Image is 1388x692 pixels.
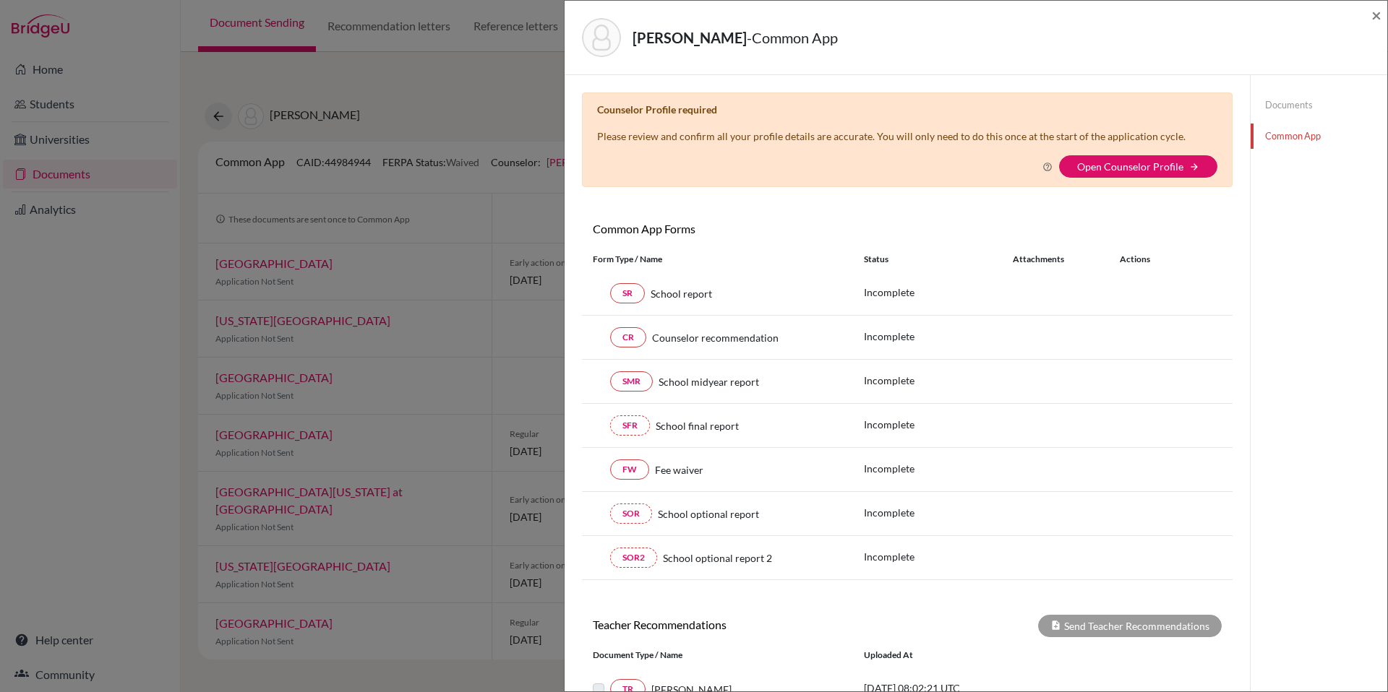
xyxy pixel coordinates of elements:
[610,283,645,303] a: SR
[655,462,703,477] span: Fee waiver
[610,459,649,480] a: FW
[864,461,1013,476] p: Incomplete
[663,550,772,566] span: School optional report 2
[1102,253,1192,266] div: Actions
[853,649,1070,662] div: Uploaded at
[1371,4,1381,25] span: ×
[582,649,853,662] div: Document Type / Name
[864,505,1013,520] p: Incomplete
[656,418,739,433] span: School final report
[864,253,1013,266] div: Status
[582,618,907,631] h6: Teacher Recommendations
[864,285,1013,300] p: Incomplete
[582,222,907,235] h6: Common App Forms
[864,549,1013,564] p: Incomplete
[1077,160,1183,173] a: Open Counselor Profile
[597,129,1186,144] p: Please review and confirm all your profile details are accurate. You will only need to do this on...
[651,286,712,301] span: School report
[864,417,1013,432] p: Incomplete
[1251,92,1387,118] a: Documents
[582,253,853,266] div: Form Type / Name
[610,371,653,392] a: SMR
[864,329,1013,344] p: Incomplete
[597,103,717,116] b: Counselor Profile required
[1013,253,1102,266] div: Attachments
[610,327,646,347] a: CR
[1059,155,1217,178] button: Open Counselor Profilearrow_forward
[1371,7,1381,24] button: Close
[747,29,838,46] span: - Common App
[1251,124,1387,149] a: Common App
[610,415,650,436] a: SFR
[633,29,747,46] strong: [PERSON_NAME]
[864,373,1013,388] p: Incomplete
[659,374,759,389] span: School midyear report
[1038,615,1222,637] div: Send Teacher Recommendations
[652,330,779,345] span: Counselor recommendation
[658,506,759,522] span: School optional report
[610,503,652,524] a: SOR
[1189,162,1199,172] i: arrow_forward
[610,548,657,568] a: SOR2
